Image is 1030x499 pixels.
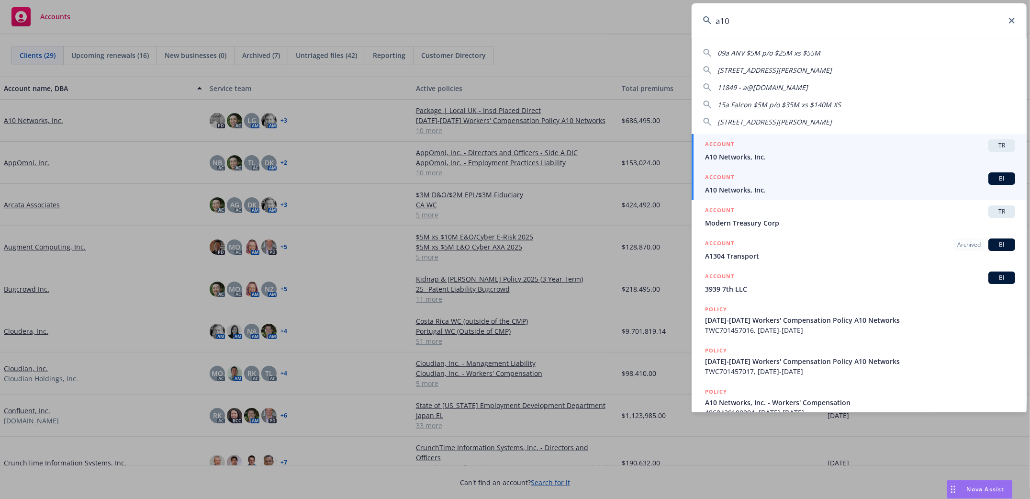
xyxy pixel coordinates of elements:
[692,299,1027,340] a: POLICY[DATE]-[DATE] Workers' Compensation Policy A10 NetworksTWC701457016, [DATE]-[DATE]
[692,340,1027,382] a: POLICY[DATE]-[DATE] Workers' Compensation Policy A10 NetworksTWC701457017, [DATE]-[DATE]
[705,408,1015,418] span: 4060420100004, [DATE]-[DATE]
[992,240,1011,249] span: BI
[705,284,1015,294] span: 3939 7th LLC
[705,172,734,184] h5: ACCOUNT
[705,346,727,355] h5: POLICY
[717,100,841,109] span: 15a Falcon $5M p/o $35M xs $140M XS
[692,266,1027,299] a: ACCOUNTBI3939 7th LLC
[992,207,1011,216] span: TR
[705,218,1015,228] span: Modern Treasury Corp
[692,382,1027,423] a: POLICYA10 Networks, Inc. - Workers' Compensation4060420100004, [DATE]-[DATE]
[692,233,1027,266] a: ACCOUNTArchivedBIA1304 Transport
[692,167,1027,200] a: ACCOUNTBIA10 Networks, Inc.
[992,141,1011,150] span: TR
[692,3,1027,38] input: Search...
[705,272,734,283] h5: ACCOUNT
[705,139,734,151] h5: ACCOUNT
[705,315,1015,325] span: [DATE]-[DATE] Workers' Compensation Policy A10 Networks
[705,205,734,217] h5: ACCOUNT
[705,366,1015,376] span: TWC701457017, [DATE]-[DATE]
[957,240,981,249] span: Archived
[705,238,734,250] h5: ACCOUNT
[692,134,1027,167] a: ACCOUNTTRA10 Networks, Inc.
[717,83,808,92] span: 11849 - a@[DOMAIN_NAME]
[705,325,1015,335] span: TWC701457016, [DATE]-[DATE]
[705,356,1015,366] span: [DATE]-[DATE] Workers' Compensation Policy A10 Networks
[692,200,1027,233] a: ACCOUNTTRModern Treasury Corp
[947,480,959,499] div: Drag to move
[705,305,727,314] h5: POLICY
[717,117,832,126] span: [STREET_ADDRESS][PERSON_NAME]
[967,485,1005,493] span: Nova Assist
[705,251,1015,261] span: A1304 Transport
[717,66,832,75] span: [STREET_ADDRESS][PERSON_NAME]
[705,397,1015,408] span: A10 Networks, Inc. - Workers' Compensation
[992,174,1011,183] span: BI
[992,273,1011,282] span: BI
[705,152,1015,162] span: A10 Networks, Inc.
[947,480,1013,499] button: Nova Assist
[717,48,820,57] span: 09a ANV $5M p/o $25M xs $55M
[705,387,727,397] h5: POLICY
[705,185,1015,195] span: A10 Networks, Inc.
